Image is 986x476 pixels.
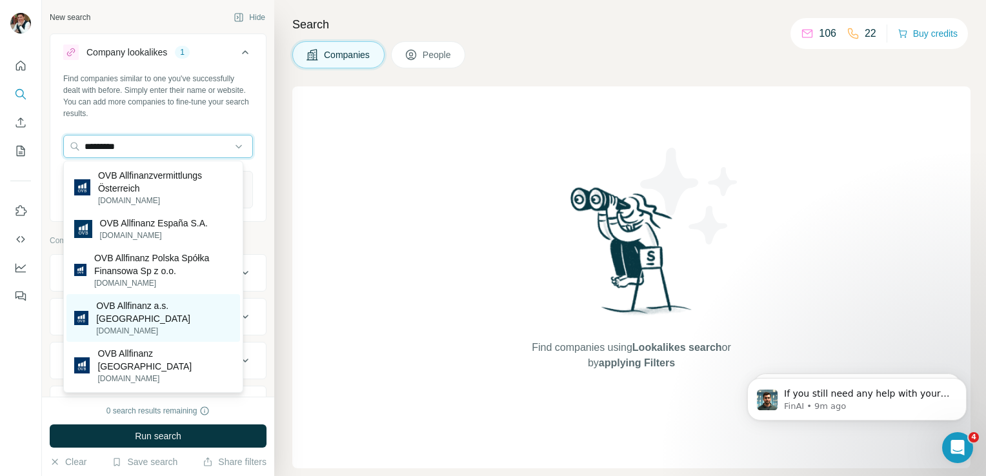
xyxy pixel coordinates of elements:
button: Use Surfe API [10,228,31,251]
img: Surfe Illustration - Woman searching with binoculars [565,184,699,328]
img: OVB Allfinanzvermittlungs Österreich [74,179,90,195]
p: OVB Allfinanz [GEOGRAPHIC_DATA] [97,347,232,373]
button: HQ location [50,345,266,376]
p: [DOMAIN_NAME] [96,325,232,337]
button: Hide [225,8,274,27]
p: [DOMAIN_NAME] [97,373,232,384]
button: Buy credits [898,25,958,43]
button: Enrich CSV [10,111,31,134]
p: 106 [819,26,836,41]
button: Quick start [10,54,31,77]
button: Dashboard [10,256,31,279]
div: 1 [175,46,190,58]
button: Share filters [203,455,267,468]
p: OVB Allfinanzvermittlungs Österreich [98,169,232,195]
img: OVB Allfinanz Polska Spółka Finansowa Sp z o.o. [74,264,86,276]
span: Lookalikes search [632,342,722,353]
span: Find companies using or by [528,340,734,371]
p: 22 [865,26,876,41]
p: [DOMAIN_NAME] [98,195,232,206]
button: Save search [112,455,177,468]
div: Company lookalikes [86,46,167,59]
div: Find companies similar to one you've successfully dealt with before. Simply enter their name or w... [63,73,253,119]
button: Industry [50,301,266,332]
button: Clear [50,455,86,468]
img: Surfe Illustration - Stars [632,138,748,254]
p: [DOMAIN_NAME] [100,230,208,241]
span: People [423,48,452,61]
p: [DOMAIN_NAME] [94,277,232,289]
button: My lists [10,139,31,163]
button: Annual revenue ($) [50,389,266,420]
button: Company lookalikes1 [50,37,266,73]
img: Avatar [10,13,31,34]
p: Company information [50,235,267,246]
iframe: Intercom live chat [942,432,973,463]
span: applying Filters [599,357,675,368]
iframe: Intercom notifications message [728,351,986,441]
button: Search [10,83,31,106]
img: OVB Allfinanz España S.A. [74,220,92,238]
p: OVB Allfinanz España S.A. [100,217,208,230]
div: 0 search results remaining [106,405,210,417]
span: 4 [969,432,979,442]
button: Company [50,257,266,288]
button: Run search [50,424,267,448]
img: OVB Allfinanz Romania [74,357,90,373]
img: OVB Allfinanz a.s. Česká republika [74,311,89,326]
h4: Search [292,15,971,34]
button: Use Surfe on LinkedIn [10,199,31,223]
p: OVB Allfinanz a.s. [GEOGRAPHIC_DATA] [96,299,232,325]
div: New search [50,12,90,23]
span: Companies [324,48,371,61]
p: OVB Allfinanz Polska Spółka Finansowa Sp z o.o. [94,252,232,277]
button: Feedback [10,284,31,308]
span: Run search [135,430,181,442]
